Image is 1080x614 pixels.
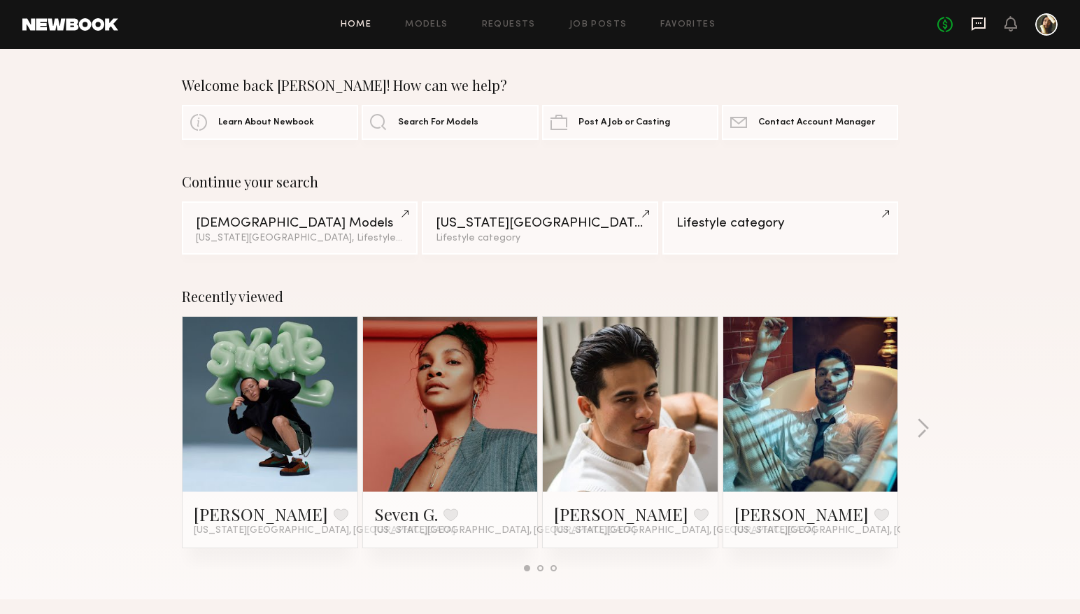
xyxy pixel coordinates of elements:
[758,118,875,127] span: Contact Account Manager
[194,525,455,536] span: [US_STATE][GEOGRAPHIC_DATA], [GEOGRAPHIC_DATA]
[734,525,996,536] span: [US_STATE][GEOGRAPHIC_DATA], [GEOGRAPHIC_DATA]
[374,503,438,525] a: Seven G.
[662,201,898,255] a: Lifestyle category
[374,525,636,536] span: [US_STATE][GEOGRAPHIC_DATA], [GEOGRAPHIC_DATA]
[542,105,718,140] a: Post A Job or Casting
[398,118,478,127] span: Search For Models
[341,20,372,29] a: Home
[194,503,328,525] a: [PERSON_NAME]
[482,20,536,29] a: Requests
[554,503,688,525] a: [PERSON_NAME]
[676,217,884,230] div: Lifestyle category
[734,503,869,525] a: [PERSON_NAME]
[405,20,448,29] a: Models
[569,20,627,29] a: Job Posts
[182,77,898,94] div: Welcome back [PERSON_NAME]! How can we help?
[182,105,358,140] a: Learn About Newbook
[578,118,670,127] span: Post A Job or Casting
[362,105,538,140] a: Search For Models
[422,201,658,255] a: [US_STATE][GEOGRAPHIC_DATA]Lifestyle category
[218,118,314,127] span: Learn About Newbook
[196,217,404,230] div: [DEMOGRAPHIC_DATA] Models
[554,525,816,536] span: [US_STATE][GEOGRAPHIC_DATA], [GEOGRAPHIC_DATA]
[722,105,898,140] a: Contact Account Manager
[436,234,644,243] div: Lifestyle category
[182,201,418,255] a: [DEMOGRAPHIC_DATA] Models[US_STATE][GEOGRAPHIC_DATA], Lifestyle category
[436,217,644,230] div: [US_STATE][GEOGRAPHIC_DATA]
[196,234,404,243] div: [US_STATE][GEOGRAPHIC_DATA], Lifestyle category
[182,288,898,305] div: Recently viewed
[182,173,898,190] div: Continue your search
[660,20,716,29] a: Favorites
